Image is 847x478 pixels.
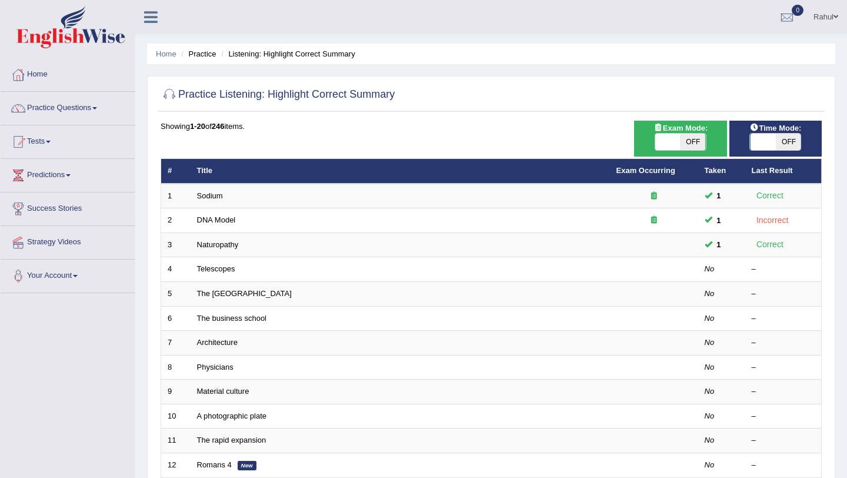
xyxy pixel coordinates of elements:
[752,386,815,397] div: –
[705,314,715,323] em: No
[752,214,793,227] div: Incorrect
[616,166,675,175] a: Exam Occurring
[752,362,815,373] div: –
[197,314,267,323] a: The business school
[197,215,236,224] a: DNA Model
[178,48,216,59] li: Practice
[161,380,191,404] td: 9
[1,260,135,289] a: Your Account
[218,48,355,59] li: Listening: Highlight Correct Summary
[190,122,205,131] b: 1-20
[634,121,726,157] div: Show exams occurring in exams
[161,404,191,429] td: 10
[191,159,610,184] th: Title
[197,240,239,249] a: Naturopathy
[197,411,267,420] a: A photographic plate
[752,189,789,203] div: Correct
[681,134,706,150] span: OFF
[705,460,715,469] em: No
[197,338,238,347] a: Architecture
[705,264,715,273] em: No
[197,436,266,444] a: The rapid expansion
[752,337,815,348] div: –
[238,461,256,470] em: New
[197,363,234,371] a: Physicians
[752,435,815,446] div: –
[197,264,235,273] a: Telescopes
[1,58,135,88] a: Home
[197,460,232,469] a: Romans 4
[649,122,712,134] span: Exam Mode:
[161,86,395,104] h2: Practice Listening: Highlight Correct Summary
[705,387,715,396] em: No
[1,192,135,222] a: Success Stories
[705,289,715,298] em: No
[161,257,191,282] td: 4
[161,282,191,307] td: 5
[197,289,292,298] a: The [GEOGRAPHIC_DATA]
[1,226,135,255] a: Strategy Videos
[698,159,745,184] th: Taken
[752,238,789,251] div: Correct
[705,411,715,420] em: No
[161,121,822,132] div: Showing of items.
[161,184,191,208] td: 1
[197,191,223,200] a: Sodium
[775,134,801,150] span: OFF
[197,387,249,396] a: Material culture
[1,125,135,155] a: Tests
[705,338,715,347] em: No
[745,159,822,184] th: Last Result
[1,159,135,188] a: Predictions
[712,214,726,227] span: You can still take this question
[161,233,191,257] td: 3
[161,429,191,453] td: 11
[161,208,191,233] td: 2
[161,331,191,356] td: 7
[705,436,715,444] em: No
[616,215,692,226] div: Exam occurring question
[712,190,726,202] span: You can still take this question
[752,313,815,324] div: –
[161,159,191,184] th: #
[745,122,806,134] span: Time Mode:
[161,306,191,331] td: 6
[752,460,815,471] div: –
[752,411,815,422] div: –
[712,238,726,251] span: You can still take this question
[792,5,803,16] span: 0
[705,363,715,371] em: No
[1,92,135,121] a: Practice Questions
[212,122,225,131] b: 246
[616,191,692,202] div: Exam occurring question
[161,355,191,380] td: 8
[156,49,176,58] a: Home
[752,288,815,300] div: –
[752,264,815,275] div: –
[161,453,191,477] td: 12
